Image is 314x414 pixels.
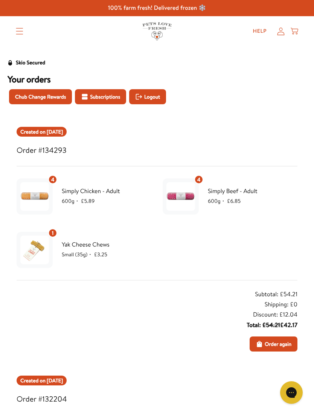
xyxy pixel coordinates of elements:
button: Chub Change Rewards [9,89,72,104]
span: Created on [DATE] [20,376,63,385]
span: Subscriptions [90,93,120,101]
svg: Security [8,60,13,65]
iframe: Gorgias live chat messenger [276,379,306,406]
div: Subtotal: £54.21 [255,289,297,300]
button: Subscriptions [75,89,126,104]
span: 4 [51,175,55,184]
summary: Translation missing: en.sections.header.menu [10,22,29,41]
div: 1 units of item: Yak Cheese Chews [48,228,57,237]
span: 600g ・ [208,197,227,205]
span: Simply Chicken - Adult [62,186,151,196]
a: Skio Secured [8,58,45,73]
button: Order again [250,336,297,352]
span: Yak Cheese Chews [62,240,151,250]
div: 4 units of item: Simply Chicken - Adult [48,175,57,184]
span: Simply Beef - Adult [208,186,297,196]
img: Pets Love Fresh [142,22,172,40]
h3: Your orders [8,73,306,85]
div: Discount: £12.04 [253,310,297,320]
img: Simply Beef - Adult [166,182,195,211]
span: 1 [52,229,54,237]
h3: Order #134293 [17,144,297,157]
span: £6.85 [227,197,241,205]
span: Logout [144,93,160,101]
button: Logout [129,89,166,104]
a: Help [247,24,273,39]
span: £3.25 [94,251,107,258]
span: 4 [197,175,201,184]
span: £5.89 [81,197,95,205]
s: £54.21 [262,321,280,329]
h3: Order #132204 [17,393,297,406]
span: 600g ・ [62,197,81,205]
div: Skio Secured [16,58,45,67]
span: Chub Change Rewards [15,93,66,101]
img: Simply Chicken - Adult [20,182,49,211]
span: Created on [DATE] [20,128,63,136]
div: Shipping: £0 [265,300,297,310]
img: Yak Cheese Chews [20,236,49,264]
span: Small (35g) ・ [62,251,94,258]
div: Total: £42.17 [247,320,297,330]
div: 4 units of item: Simply Beef - Adult [194,175,203,184]
span: Order again [265,340,291,348]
